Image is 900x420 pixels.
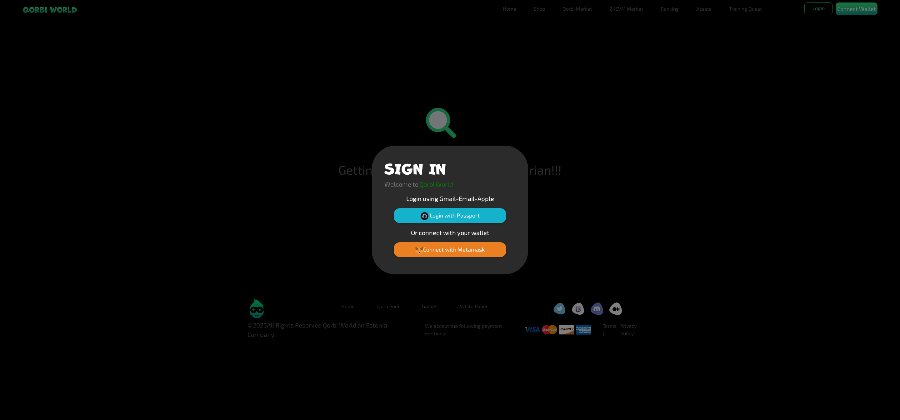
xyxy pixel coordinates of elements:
[394,208,506,223] button: Login with Passport
[384,179,418,189] p: Welcome to
[421,212,428,220] img: Passport Logo
[384,194,516,203] p: Login using Gmail-Email-Apple
[394,242,506,257] button: Connect with Metamask
[384,158,446,177] h1: SIGN IN
[419,179,453,189] p: Qorbi World
[384,228,516,237] p: Or connect with your wallet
